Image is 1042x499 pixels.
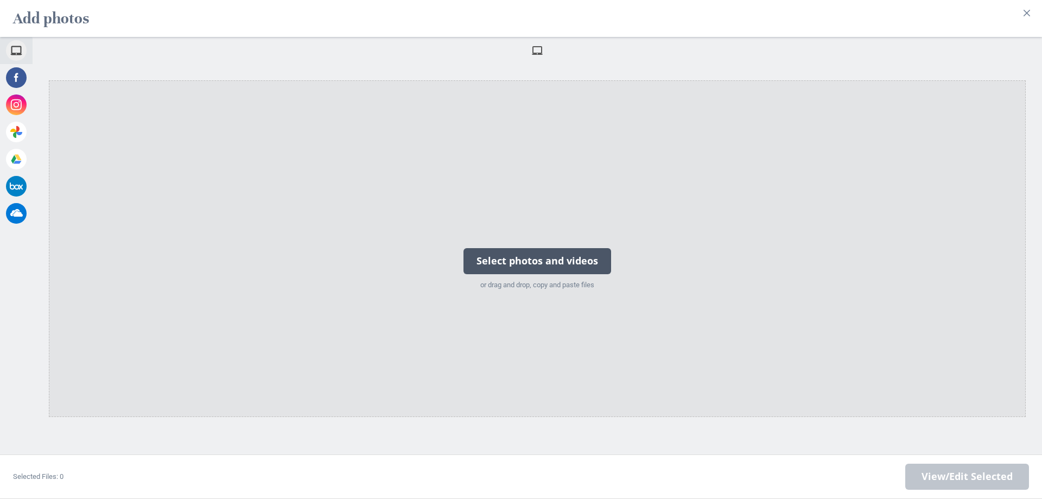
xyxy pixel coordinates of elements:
span: Next [905,464,1029,490]
div: Select photos and videos [463,248,611,274]
h2: Add photos [13,4,89,33]
span: My Device [531,45,543,56]
div: or drag and drop, copy and paste files [463,280,611,290]
button: Close [1018,4,1035,22]
span: Selected Files: 0 [13,472,63,481]
span: View/Edit Selected [922,471,1013,483]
